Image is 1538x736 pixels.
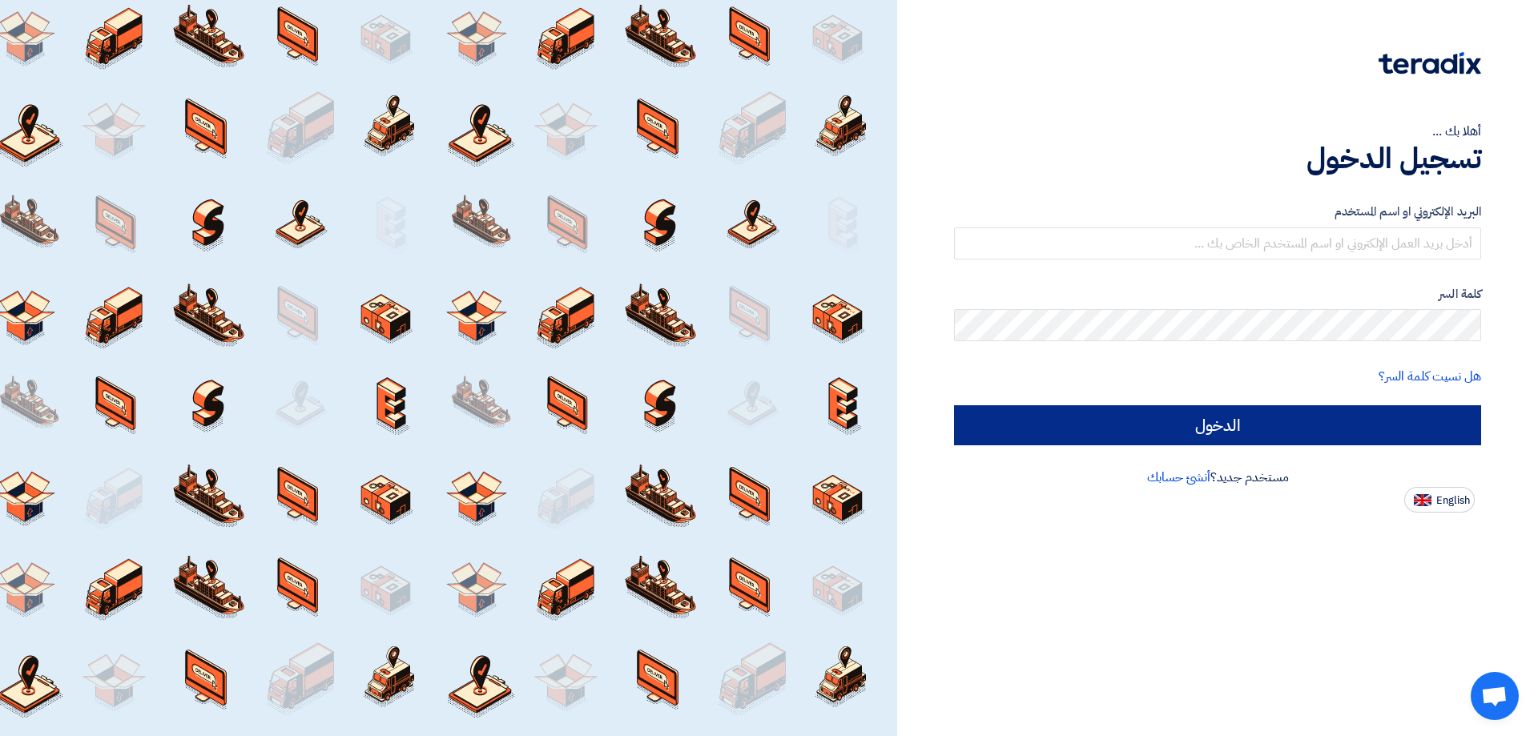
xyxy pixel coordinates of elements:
[1147,468,1210,487] a: أنشئ حسابك
[954,141,1481,176] h1: تسجيل الدخول
[1471,672,1519,720] div: Open chat
[1379,52,1481,74] img: Teradix logo
[954,285,1481,304] label: كلمة السر
[1414,494,1431,506] img: en-US.png
[1436,495,1470,506] span: English
[954,203,1481,221] label: البريد الإلكتروني او اسم المستخدم
[954,468,1481,487] div: مستخدم جديد؟
[954,405,1481,445] input: الدخول
[1404,487,1475,513] button: English
[954,227,1481,259] input: أدخل بريد العمل الإلكتروني او اسم المستخدم الخاص بك ...
[1379,367,1481,386] a: هل نسيت كلمة السر؟
[954,122,1481,141] div: أهلا بك ...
